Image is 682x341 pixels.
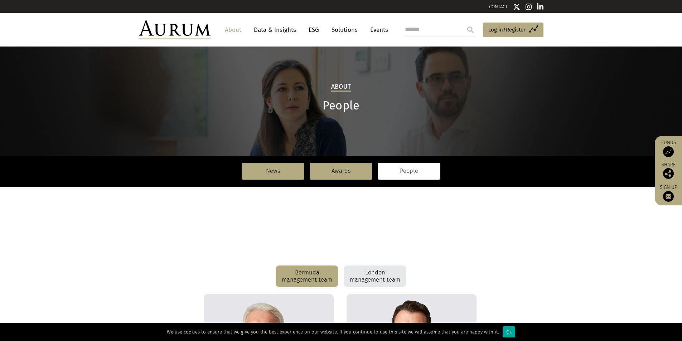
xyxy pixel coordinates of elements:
a: Sign up [658,184,678,202]
a: Awards [310,163,372,179]
img: Aurum [139,20,211,39]
h1: People [139,99,543,113]
a: Log in/Register [483,23,543,38]
img: Sign up to our newsletter [663,191,674,202]
a: Funds [658,140,678,157]
h2: About [331,83,351,92]
a: About [221,23,245,36]
div: Ok [503,326,515,337]
input: Submit [463,23,478,37]
img: Access Funds [663,146,674,157]
img: Twitter icon [513,3,520,10]
a: Data & Insights [250,23,300,36]
span: Log in/Register [488,25,526,34]
div: Bermuda management team [276,266,338,287]
a: Solutions [328,23,361,36]
a: ESG [305,23,323,36]
div: London management team [344,266,406,287]
a: Events [367,23,388,36]
div: Share [658,162,678,179]
img: Linkedin icon [537,3,543,10]
a: People [378,163,440,179]
img: Share this post [663,168,674,179]
a: CONTACT [489,4,508,9]
img: Instagram icon [526,3,532,10]
a: News [242,163,304,179]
